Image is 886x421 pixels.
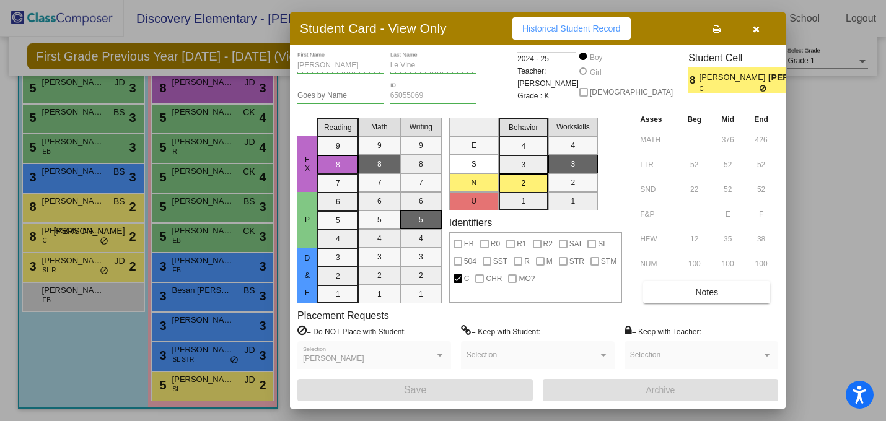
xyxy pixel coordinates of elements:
input: goes by name [297,92,384,100]
span: R0 [491,237,500,251]
span: C [464,271,470,286]
span: 2 [786,73,796,88]
span: [PERSON_NAME] [303,354,364,363]
span: Notes [695,287,718,297]
button: Archive [543,379,778,401]
label: = Keep with Teacher: [625,325,701,337]
span: CHR [486,271,502,286]
input: Enter ID [390,92,477,100]
span: Archive [646,385,675,395]
span: C [700,84,760,93]
span: EX [302,155,313,173]
span: [PERSON_NAME] [768,71,786,84]
th: End [744,113,778,126]
h3: Student Cell [688,52,796,64]
label: = Do NOT Place with Student: [297,325,406,337]
span: Save [404,384,426,395]
input: assessment [640,180,674,199]
span: M [546,254,553,269]
button: Save [297,379,533,401]
input: assessment [640,155,674,174]
label: Identifiers [449,217,492,228]
span: D & E [302,254,313,297]
span: SAI [569,237,581,251]
span: 2024 - 25 [517,53,549,65]
th: Asses [637,113,677,126]
span: [DEMOGRAPHIC_DATA] [590,85,673,100]
span: R1 [517,237,526,251]
span: R2 [543,237,553,251]
label: Placement Requests [297,310,389,321]
span: STM [601,254,616,269]
input: assessment [640,254,674,273]
button: Notes [643,281,770,303]
span: Grade : K [517,90,549,102]
span: Teacher: [PERSON_NAME] [517,65,579,90]
span: R [524,254,530,269]
span: [PERSON_NAME] [700,71,768,84]
span: Historical Student Record [522,24,621,33]
span: 8 [688,73,699,88]
span: 504 [464,254,476,269]
div: Boy [589,52,603,63]
input: assessment [640,230,674,248]
th: Beg [677,113,711,126]
label: = Keep with Student: [461,325,540,337]
input: assessment [640,205,674,224]
div: Girl [589,67,602,78]
span: MO? [519,271,535,286]
span: P [302,215,313,224]
span: SST [493,254,507,269]
button: Historical Student Record [512,17,631,40]
input: assessment [640,131,674,149]
span: STR [569,254,584,269]
h3: Student Card - View Only [300,20,447,36]
th: Mid [711,113,744,126]
span: EB [464,237,474,251]
span: SL [598,237,607,251]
